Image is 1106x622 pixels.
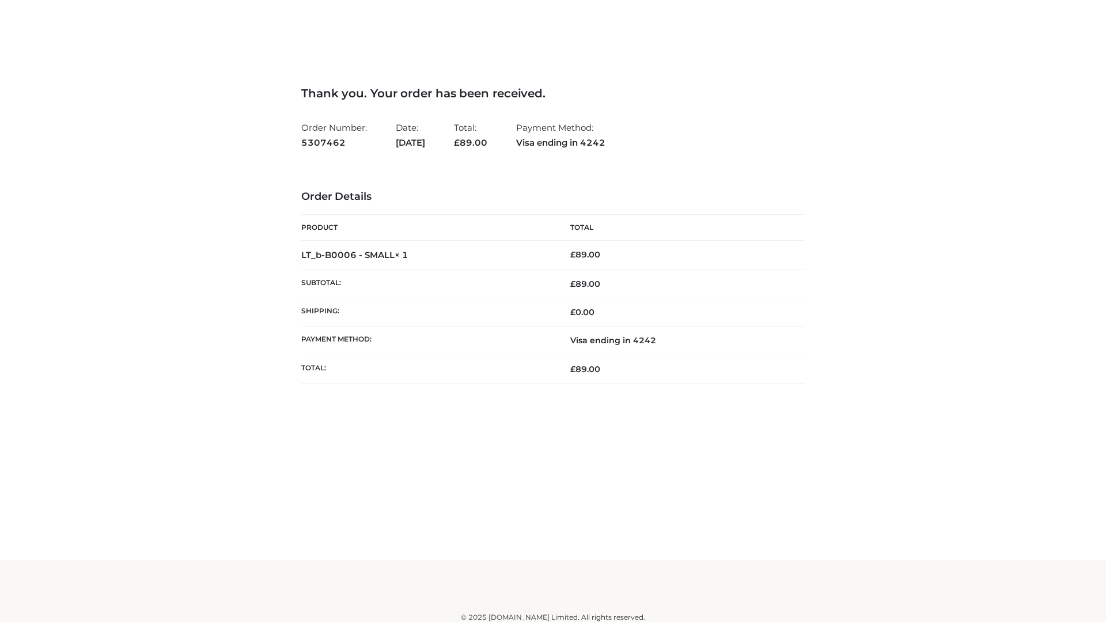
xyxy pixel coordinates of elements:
span: £ [570,249,575,260]
th: Subtotal: [301,270,553,298]
span: £ [454,137,460,148]
li: Date: [396,117,425,153]
li: Payment Method: [516,117,605,153]
th: Total [553,215,805,241]
span: £ [570,279,575,289]
strong: 5307462 [301,135,367,150]
td: Visa ending in 4242 [553,327,805,355]
th: Shipping: [301,298,553,327]
th: Total: [301,355,553,383]
strong: [DATE] [396,135,425,150]
span: £ [570,364,575,374]
strong: × 1 [395,249,408,260]
h3: Thank you. Your order has been received. [301,86,805,100]
span: 89.00 [454,137,487,148]
span: 89.00 [570,279,600,289]
bdi: 89.00 [570,249,600,260]
h3: Order Details [301,191,805,203]
span: £ [570,307,575,317]
span: 89.00 [570,364,600,374]
th: Payment method: [301,327,553,355]
li: Order Number: [301,117,367,153]
th: Product [301,215,553,241]
li: Total: [454,117,487,153]
strong: Visa ending in 4242 [516,135,605,150]
strong: LT_b-B0006 - SMALL [301,249,408,260]
bdi: 0.00 [570,307,594,317]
